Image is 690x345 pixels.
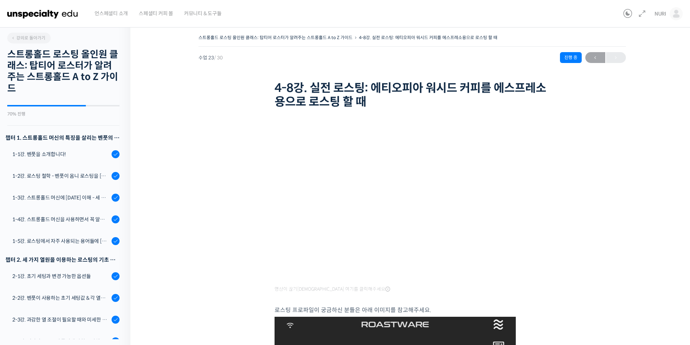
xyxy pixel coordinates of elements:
span: 영상이 끊기[DEMOGRAPHIC_DATA] 여기를 클릭해주세요 [275,286,390,292]
a: 강의로 돌아가기 [7,33,51,43]
h3: 챕터 1. 스트롱홀드 머신의 특징을 살리는 벤풋의 로스팅 방식 [5,133,120,143]
p: 로스팅 프로파일이 궁금하신 분들은 아래 이미지를 참고해주세요. [275,305,550,315]
div: 1-4강. 스트롱홀드 머신을 사용하면서 꼭 알고 있어야 할 유의사항 [12,215,109,223]
h2: 스트롱홀드 로스팅 올인원 클래스: 탑티어 로스터가 알려주는 스트롱홀드 A to Z 가이드 [7,49,120,94]
div: 1-2강. 로스팅 철학 - 벤풋이 옴니 로스팅을 [DATE] 않는 이유 [12,172,109,180]
span: NURI [655,10,666,17]
div: 2-3강. 과감한 열 조절이 필요할 때와 미세한 열 조절이 필요할 때 [12,316,109,324]
div: 1-5강. 로스팅에서 자주 사용되는 용어들에 [DATE] 이해 [12,237,109,245]
div: 1-3강. 스트롱홀드 머신에 [DATE] 이해 - 세 가지 열원이 만들어내는 변화 [12,194,109,202]
span: / 30 [214,55,223,61]
div: 70% 진행 [7,112,120,116]
div: 2-2강. 벤풋이 사용하는 초기 세팅값 & 각 열원이 하는 역할 [12,294,109,302]
span: 수업 23 [198,55,223,60]
span: ← [585,53,605,63]
span: 강의로 돌아가기 [11,35,45,41]
div: 2-1강. 초기 세팅과 변경 가능한 옵션들 [12,272,109,280]
div: 진행 중 [560,52,582,63]
a: 스트롱홀드 로스팅 올인원 클래스: 탑티어 로스터가 알려주는 스트롱홀드 A to Z 가이드 [198,35,352,40]
h1: 4-8강. 실전 로스팅: 에티오피아 워시드 커피를 에스프레소용으로 로스팅 할 때 [275,81,550,109]
div: 1-1강. 벤풋을 소개합니다! [12,150,109,158]
a: 4-8강. 실전 로스팅: 에티오피아 워시드 커피를 에스프레소용으로 로스팅 할 때 [359,35,497,40]
div: 챕터 2. 세 가지 열원을 이용하는 로스팅의 기초 설계 [5,255,120,265]
a: ←이전 [585,52,605,63]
